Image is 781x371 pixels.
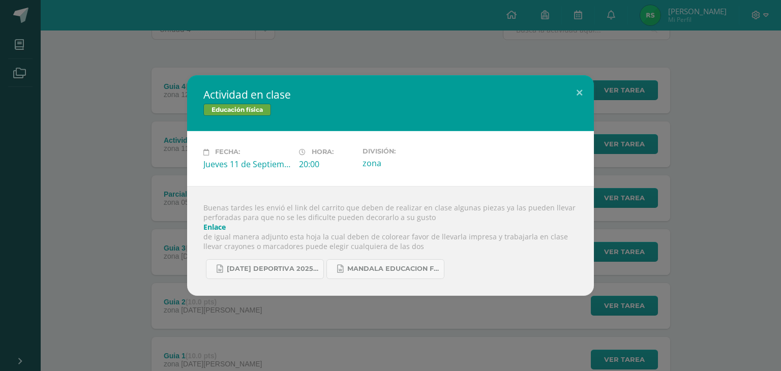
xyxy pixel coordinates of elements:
[203,87,578,102] h2: Actividad en clase
[203,104,271,116] span: Educación física
[326,259,444,279] a: Mandala educacion fisica 2.docx
[206,259,324,279] a: [DATE] deportiva 2025.docx
[565,75,594,110] button: Close (Esc)
[347,265,439,273] span: Mandala educacion fisica 2.docx
[203,159,291,170] div: Jueves 11 de Septiembre
[312,148,334,156] span: Hora:
[363,158,450,169] div: zona
[363,147,450,155] label: División:
[299,159,354,170] div: 20:00
[215,148,240,156] span: Fecha:
[187,186,594,296] div: Buenas tardes les envió el link del carrito que deben de realizar en clase algunas piezas ya las ...
[203,222,226,232] a: Enlace
[227,265,318,273] span: [DATE] deportiva 2025.docx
